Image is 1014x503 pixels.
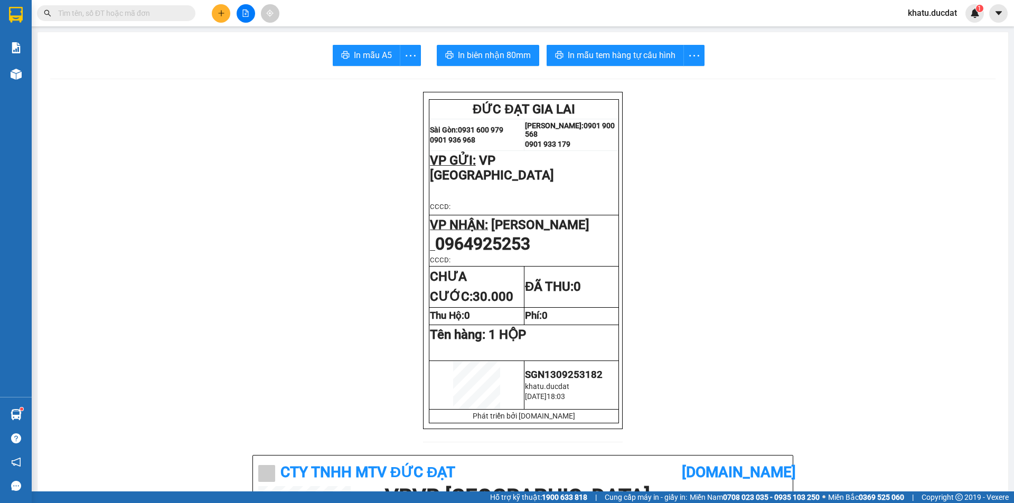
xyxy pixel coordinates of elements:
span: | [595,491,597,503]
span: 0964925253 [435,234,530,254]
span: khatu.ducdat [899,6,965,20]
span: printer [555,51,564,61]
span: 0 [464,310,470,321]
strong: Sài Gòn: [430,126,458,134]
span: 18:03 [547,392,565,401]
span: 30.000 [473,289,513,304]
button: caret-down [989,4,1008,23]
span: SGN1309253182 [525,369,603,381]
button: more [400,45,421,66]
span: Tên hàng: [430,327,526,342]
button: printerIn mẫu tem hàng tự cấu hình [547,45,684,66]
button: file-add [237,4,255,23]
button: plus [212,4,230,23]
span: In mẫu tem hàng tự cấu hình [568,49,675,62]
strong: 0901 936 968 [430,136,475,144]
button: printerIn biên nhận 80mm [437,45,539,66]
span: [DATE] [525,392,547,401]
img: warehouse-icon [11,69,22,80]
span: file-add [242,10,249,17]
span: copyright [955,493,963,501]
span: 0 [574,279,581,294]
span: more [684,49,704,62]
span: In mẫu A5 [354,49,392,62]
strong: 0708 023 035 - 0935 103 250 [723,493,820,501]
strong: 0931 600 979 [458,126,503,134]
span: printer [445,51,454,61]
span: search [44,10,51,17]
span: | [912,491,914,503]
b: [DOMAIN_NAME] [682,463,796,481]
sup: 1 [20,407,23,411]
span: CCCD: [430,203,450,211]
td: Phát triển bởi [DOMAIN_NAME] [429,409,619,423]
span: message [11,481,21,491]
span: Cung cấp máy in - giấy in: [605,491,687,503]
strong: 1900 633 818 [542,493,587,501]
strong: Thu Hộ: [430,310,470,321]
span: caret-down [994,8,1003,18]
strong: 0901 933 179 [525,140,570,148]
span: Miền Bắc [828,491,904,503]
span: VP NHẬN: [430,217,488,232]
b: CTy TNHH MTV ĐỨC ĐẠT [280,463,455,481]
span: 1 [978,5,981,12]
strong: ĐÃ THU: [525,279,581,294]
span: more [400,49,420,62]
span: VP GỬI: [430,153,476,168]
input: Tìm tên, số ĐT hoặc mã đơn [58,7,183,19]
span: notification [11,457,21,467]
strong: Phí: [525,310,548,321]
span: 0 [542,310,548,321]
span: VP [GEOGRAPHIC_DATA] [430,153,554,183]
img: logo-vxr [9,7,23,23]
strong: 0369 525 060 [859,493,904,501]
button: more [683,45,705,66]
span: [PERSON_NAME] [491,217,589,232]
strong: 0901 900 568 [525,121,615,138]
span: Miền Nam [690,491,820,503]
span: printer [341,51,350,61]
sup: 1 [976,5,983,12]
span: khatu.ducdat [525,382,569,391]
img: icon-new-feature [970,8,980,18]
button: printerIn mẫu A5 [333,45,400,66]
button: aim [261,4,279,23]
span: In biên nhận 80mm [458,49,531,62]
span: aim [266,10,274,17]
span: ⚪️ [822,495,825,499]
span: question-circle [11,433,21,443]
span: plus [218,10,225,17]
span: Hỗ trợ kỹ thuật: [490,491,587,503]
strong: [PERSON_NAME]: [525,121,584,130]
strong: CHƯA CƯỚC: [430,269,513,304]
img: warehouse-icon [11,409,22,420]
img: solution-icon [11,42,22,53]
span: CCCD: [430,256,450,264]
span: 1 HỘP [489,327,526,342]
span: ĐỨC ĐẠT GIA LAI [473,102,575,117]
